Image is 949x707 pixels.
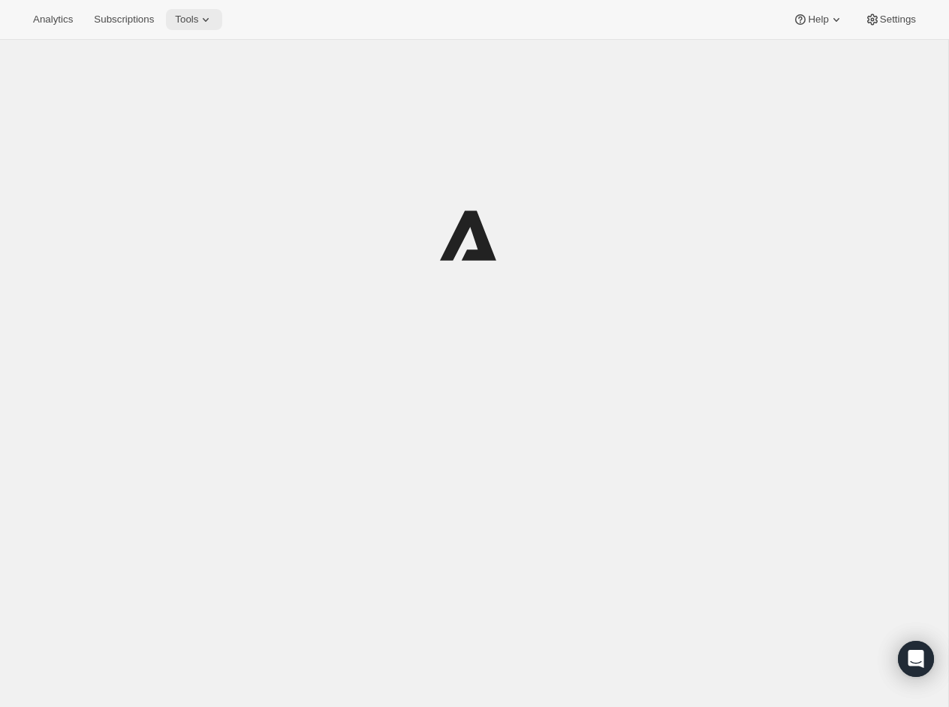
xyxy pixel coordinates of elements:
[94,14,154,26] span: Subscriptions
[784,9,852,30] button: Help
[85,9,163,30] button: Subscriptions
[898,641,934,677] div: Open Intercom Messenger
[24,9,82,30] button: Analytics
[880,14,916,26] span: Settings
[175,14,198,26] span: Tools
[856,9,925,30] button: Settings
[33,14,73,26] span: Analytics
[808,14,828,26] span: Help
[166,9,222,30] button: Tools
